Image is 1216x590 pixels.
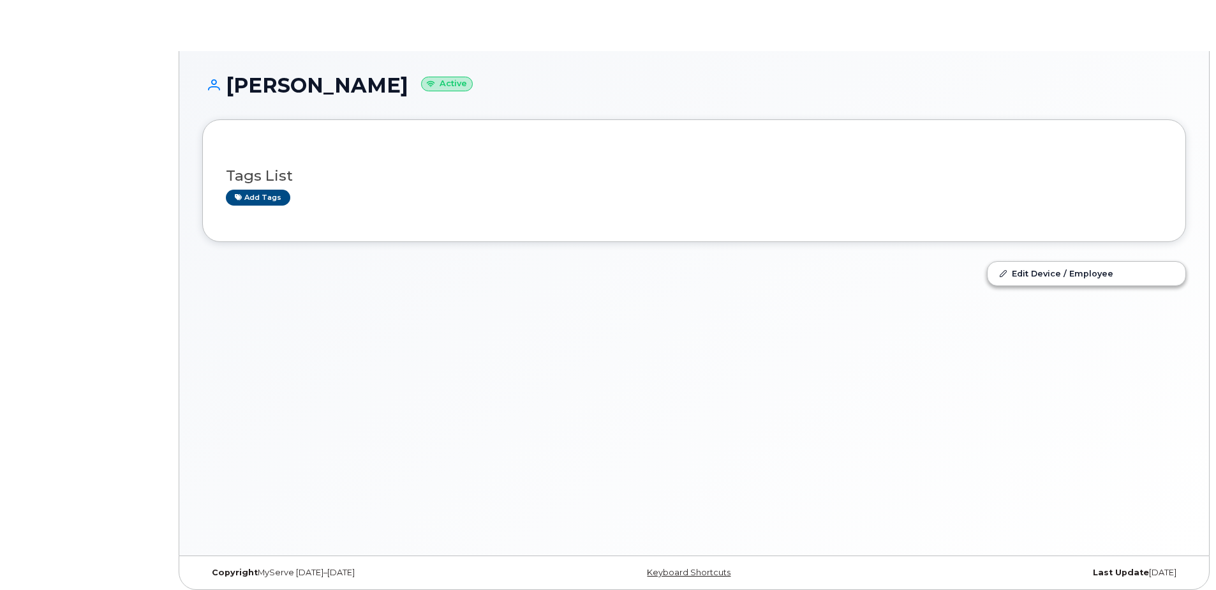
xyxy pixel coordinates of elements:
div: [DATE] [858,568,1186,578]
div: MyServe [DATE]–[DATE] [202,568,530,578]
a: Keyboard Shortcuts [647,568,730,577]
h1: [PERSON_NAME] [202,74,1186,96]
a: Edit Device / Employee [988,262,1185,285]
a: Add tags [226,190,290,206]
h3: Tags List [226,168,1162,184]
strong: Copyright [212,568,258,577]
strong: Last Update [1093,568,1149,577]
small: Active [421,77,473,91]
